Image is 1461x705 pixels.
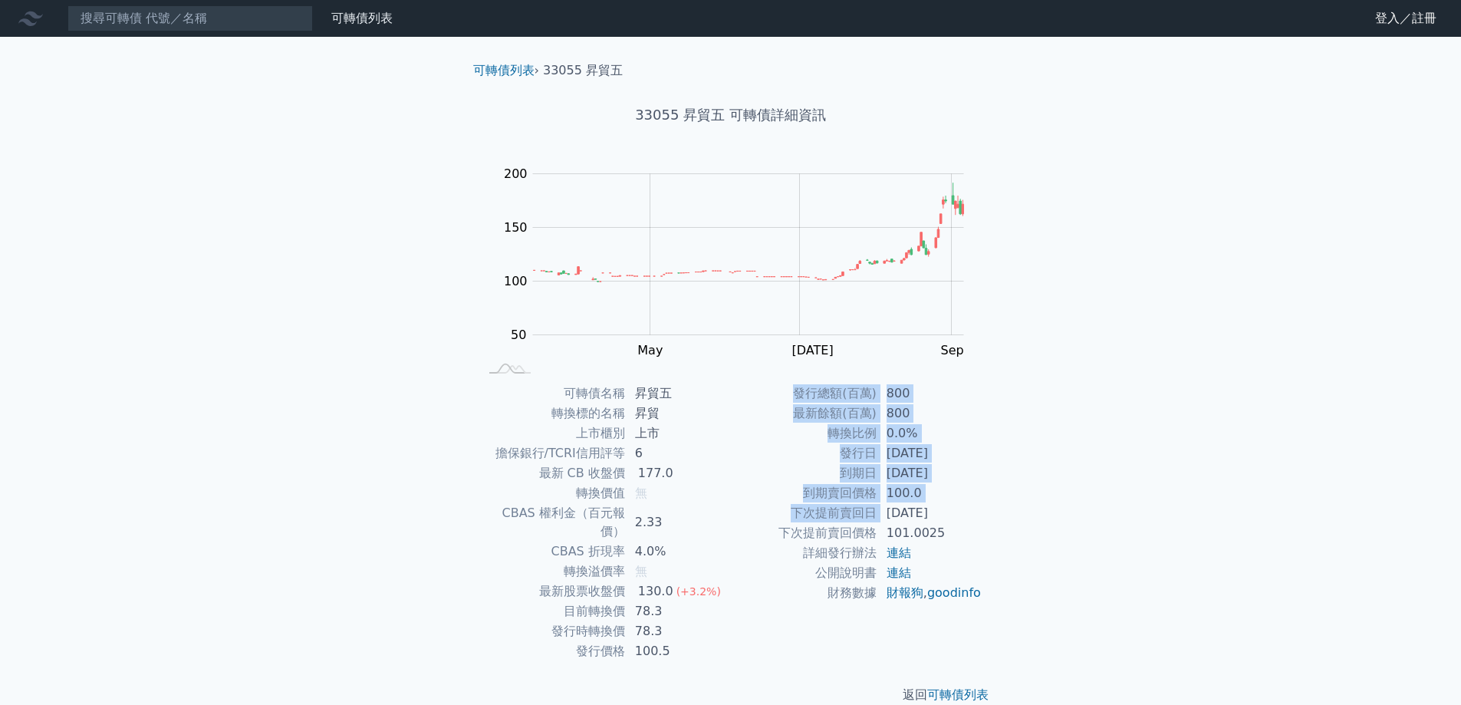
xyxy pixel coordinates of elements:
td: 轉換標的名稱 [479,404,626,423]
td: 最新 CB 收盤價 [479,463,626,483]
td: 擔保銀行/TCRI信用評等 [479,443,626,463]
td: 財務數據 [731,583,877,603]
a: 財報狗 [887,585,923,600]
td: CBAS 折現率 [479,542,626,562]
td: 昇貿五 [626,384,731,404]
td: [DATE] [877,463,982,483]
td: 到期日 [731,463,877,483]
td: 800 [877,384,982,404]
td: 最新餘額(百萬) [731,404,877,423]
td: 4.0% [626,542,731,562]
td: 6 [626,443,731,463]
div: 177.0 [635,464,676,483]
td: 78.3 [626,601,731,621]
a: goodinfo [927,585,981,600]
td: 昇貿 [626,404,731,423]
a: 可轉債列表 [927,687,989,702]
td: 2.33 [626,503,731,542]
td: 800 [877,404,982,423]
td: [DATE] [877,503,982,523]
a: 連結 [887,565,911,580]
a: 可轉債列表 [473,63,535,77]
a: 連結 [887,545,911,560]
td: CBAS 權利金（百元報價） [479,503,626,542]
td: 101.0025 [877,523,982,543]
td: 發行日 [731,443,877,463]
td: 下次提前賣回日 [731,503,877,523]
span: 無 [635,564,647,578]
tspan: [DATE] [792,343,834,357]
a: 可轉債列表 [331,11,393,25]
li: 33055 昇貿五 [543,61,623,80]
td: 發行總額(百萬) [731,384,877,404]
td: 轉換溢價率 [479,562,626,581]
tspan: 100 [504,274,528,288]
td: 到期賣回價格 [731,483,877,503]
p: 返回 [461,686,1001,704]
td: 發行時轉換價 [479,621,626,641]
td: 上市 [626,423,731,443]
td: 78.3 [626,621,731,641]
td: 可轉債名稱 [479,384,626,404]
iframe: Chat Widget [1384,631,1461,705]
tspan: Sep [941,343,964,357]
td: 公開說明書 [731,563,877,583]
div: 聊天小工具 [1384,631,1461,705]
span: (+3.2%) [676,585,721,598]
tspan: 150 [504,220,528,235]
td: 目前轉換價 [479,601,626,621]
td: 0.0% [877,423,982,443]
tspan: 50 [511,328,526,342]
td: [DATE] [877,443,982,463]
tspan: 200 [504,166,528,181]
a: 登入／註冊 [1363,6,1449,31]
td: 最新股票收盤價 [479,581,626,601]
td: , [877,583,982,603]
g: Chart [496,166,987,389]
input: 搜尋可轉債 代號／名稱 [67,5,313,31]
td: 發行價格 [479,641,626,661]
div: 130.0 [635,582,676,601]
span: 無 [635,486,647,500]
h1: 33055 昇貿五 可轉債詳細資訊 [461,104,1001,126]
td: 轉換比例 [731,423,877,443]
td: 轉換價值 [479,483,626,503]
td: 下次提前賣回價格 [731,523,877,543]
li: › [473,61,539,80]
td: 100.0 [877,483,982,503]
td: 上市櫃別 [479,423,626,443]
td: 詳細發行辦法 [731,543,877,563]
td: 100.5 [626,641,731,661]
tspan: May [637,343,663,357]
